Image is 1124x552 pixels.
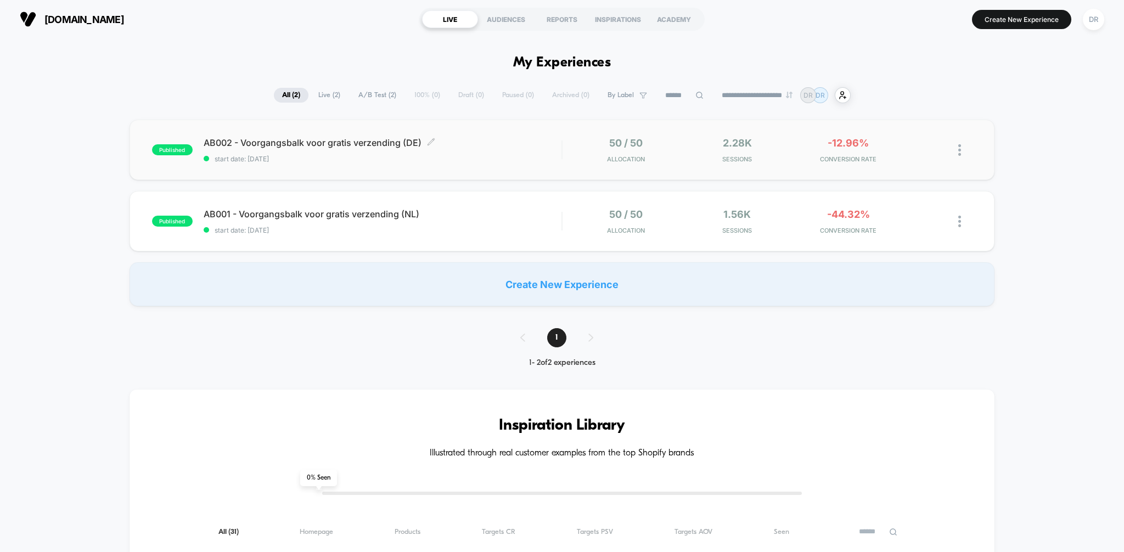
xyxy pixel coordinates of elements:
[204,155,562,163] span: start date: [DATE]
[1080,8,1108,31] button: DR
[816,91,825,99] p: DR
[422,10,478,28] div: LIVE
[44,14,124,25] span: [DOMAIN_NAME]
[609,137,643,149] span: 50 / 50
[547,328,566,347] span: 1
[608,91,634,99] span: By Label
[300,528,333,536] span: Homepage
[482,528,515,536] span: Targets CR
[723,209,751,220] span: 1.56k
[607,155,645,163] span: Allocation
[534,10,590,28] div: REPORTS
[130,262,995,306] div: Create New Experience
[774,528,789,536] span: Seen
[796,227,902,234] span: CONVERSION RATE
[494,303,527,314] input: Volume
[204,209,562,219] span: AB001 - Voorgangsbalk voor gratis verzending (NL)
[827,209,870,220] span: -44.32%
[204,137,562,148] span: AB002 - Voorgangsbalk voor gratis verzending (DE)
[395,528,420,536] span: Products
[350,88,404,103] span: A/B Test ( 2 )
[162,448,962,459] h4: Illustrated through real customer examples from the top Shopify brands
[274,148,300,174] button: Play, NEW DEMO 2025-VEED.mp4
[444,302,473,314] div: Duration
[675,528,712,536] span: Targets AOV
[803,91,813,99] p: DR
[796,155,902,163] span: CONVERSION RATE
[1083,9,1104,30] div: DR
[958,144,961,156] img: close
[152,216,193,227] span: published
[509,358,615,368] div: 1 - 2 of 2 experiences
[478,10,534,28] div: AUDIENCES
[646,10,702,28] div: ACADEMY
[513,55,611,71] h1: My Experiences
[417,302,442,314] div: Current time
[228,528,239,536] span: ( 31 )
[786,92,793,98] img: end
[274,88,308,103] span: All ( 2 )
[590,10,646,28] div: INSPIRATIONS
[8,285,567,295] input: Seek
[577,528,613,536] span: Targets PSV
[218,528,239,536] span: All
[20,11,36,27] img: Visually logo
[607,227,645,234] span: Allocation
[300,470,337,486] span: 0 % Seen
[16,10,127,28] button: [DOMAIN_NAME]
[723,137,752,149] span: 2.28k
[609,209,643,220] span: 50 / 50
[972,10,1071,29] button: Create New Experience
[310,88,349,103] span: Live ( 2 )
[958,216,961,227] img: close
[162,417,962,435] h3: Inspiration Library
[684,155,790,163] span: Sessions
[5,300,23,317] button: Play, NEW DEMO 2025-VEED.mp4
[204,226,562,234] span: start date: [DATE]
[828,137,869,149] span: -12.96%
[152,144,193,155] span: published
[684,227,790,234] span: Sessions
